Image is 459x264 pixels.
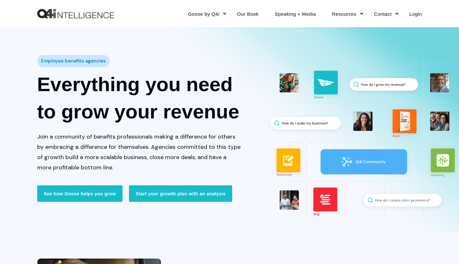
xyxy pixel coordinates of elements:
img: Q4intelligence, LLC logo [37,9,114,19]
a: See how Goose helps you grow [37,185,123,202]
a: Back to Home [37,9,114,19]
span: Employee benefits agencies [41,56,106,66]
p: Join a community of benefits professionals making a difference for others by embracing a differen... [37,132,241,173]
a: Start your growth plan with an analysis [129,185,232,202]
h1: Everything you need to grow your revenue [37,71,241,125]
